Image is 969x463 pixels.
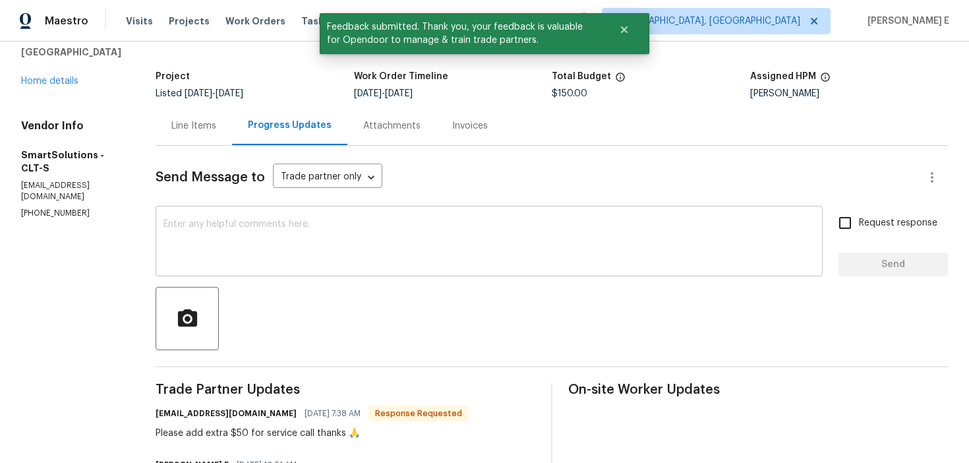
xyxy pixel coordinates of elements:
div: [PERSON_NAME] [750,89,949,98]
span: Feedback submitted. Thank you, your feedback is valuable for Opendoor to manage & train trade par... [320,13,602,54]
h5: SmartSolutions - CLT-S [21,148,124,175]
div: Attachments [363,119,421,133]
div: Please add extra $50 for service call thanks 🙏 [156,427,469,440]
span: Listed [156,89,243,98]
h6: [EMAIL_ADDRESS][DOMAIN_NAME] [156,407,297,420]
h5: Work Order Timeline [354,72,448,81]
span: [DATE] [385,89,413,98]
span: [PERSON_NAME] E [862,15,949,28]
span: [DATE] [185,89,212,98]
h5: Project [156,72,190,81]
span: On-site Worker Updates [568,383,948,396]
span: Response Requested [370,407,467,420]
span: Send Message to [156,171,265,184]
button: Close [602,16,646,43]
div: Progress Updates [248,119,332,132]
span: $150.00 [552,89,587,98]
span: [DATE] [354,89,382,98]
span: Visits [126,15,153,28]
h5: [GEOGRAPHIC_DATA] [21,46,124,59]
p: [EMAIL_ADDRESS][DOMAIN_NAME] [21,180,124,202]
span: [GEOGRAPHIC_DATA], [GEOGRAPHIC_DATA] [613,15,800,28]
span: Trade Partner Updates [156,383,535,396]
span: Projects [169,15,210,28]
div: Trade partner only [273,167,382,189]
span: Work Orders [225,15,285,28]
div: Line Items [171,119,216,133]
span: Maestro [45,15,88,28]
span: [DATE] [216,89,243,98]
span: Request response [859,216,937,230]
span: [DATE] 7:38 AM [305,407,361,420]
h5: Assigned HPM [750,72,816,81]
span: The total cost of line items that have been proposed by Opendoor. This sum includes line items th... [615,72,626,89]
a: Home details [21,77,78,86]
span: Tasks [301,16,329,26]
h5: Total Budget [552,72,611,81]
span: - [354,89,413,98]
div: Invoices [452,119,488,133]
p: [PHONE_NUMBER] [21,208,124,219]
h4: Vendor Info [21,119,124,133]
span: - [185,89,243,98]
span: The hpm assigned to this work order. [820,72,831,89]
